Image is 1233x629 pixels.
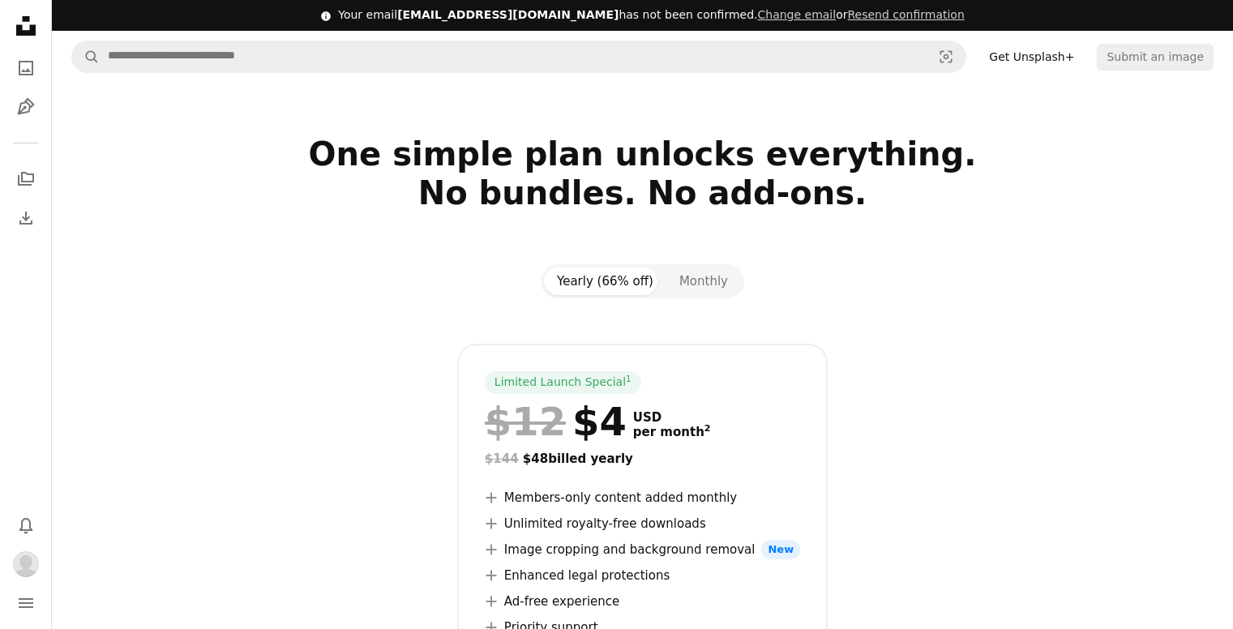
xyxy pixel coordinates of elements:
a: Home — Unsplash [10,10,42,45]
form: Find visuals sitewide [71,41,966,73]
sup: 1 [626,374,631,383]
sup: 2 [704,423,711,434]
button: Resend confirmation [847,7,964,24]
button: Submit an image [1097,44,1214,70]
button: Monthly [666,267,741,295]
span: $144 [485,451,519,466]
button: Search Unsplash [72,41,100,72]
a: Download History [10,202,42,234]
span: New [761,540,800,559]
span: per month [633,425,711,439]
li: Ad-free experience [485,592,800,611]
a: Get Unsplash+ [979,44,1084,70]
span: $12 [485,400,566,443]
a: Collections [10,163,42,195]
button: Notifications [10,509,42,541]
button: Yearly (66% off) [544,267,666,295]
a: 1 [623,374,635,391]
h2: One simple plan unlocks everything. No bundles. No add-ons. [118,135,1168,251]
li: Unlimited royalty-free downloads [485,514,800,533]
span: USD [633,410,711,425]
li: Enhanced legal protections [485,566,800,585]
div: Your email has not been confirmed. [338,7,965,24]
div: $4 [485,400,627,443]
img: Avatar of user MUHAMMED Bisher P [13,551,39,577]
a: Illustrations [10,91,42,123]
a: 2 [701,425,714,439]
span: or [757,8,964,21]
button: Menu [10,587,42,619]
span: [EMAIL_ADDRESS][DOMAIN_NAME] [397,8,619,21]
button: Profile [10,548,42,580]
div: Limited Launch Special [485,371,641,394]
a: Change email [757,8,836,21]
li: Image cropping and background removal [485,540,800,559]
button: Visual search [927,41,965,72]
div: $48 billed yearly [485,449,800,469]
a: Photos [10,52,42,84]
li: Members-only content added monthly [485,488,800,507]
